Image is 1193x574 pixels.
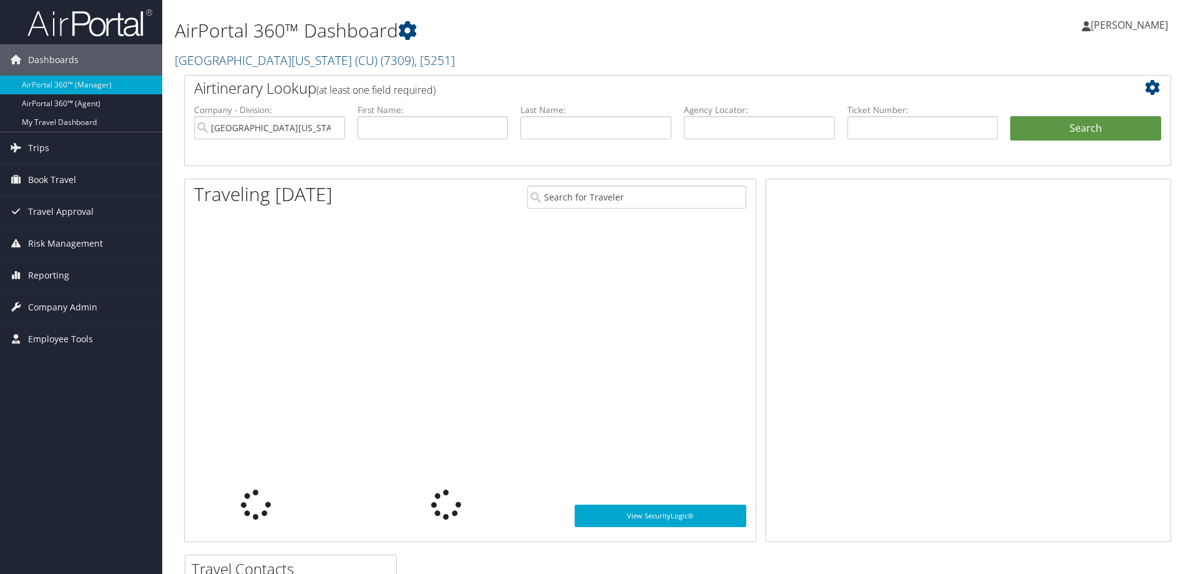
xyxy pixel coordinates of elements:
[847,104,998,116] label: Ticket Number:
[684,104,835,116] label: Agency Locator:
[358,104,509,116] label: First Name:
[28,260,69,291] span: Reporting
[520,104,671,116] label: Last Name:
[28,44,79,76] span: Dashboards
[194,104,345,116] label: Company - Division:
[527,186,746,209] input: Search for Traveler
[1010,116,1161,141] button: Search
[194,77,1079,99] h2: Airtinerary Lookup
[316,83,436,97] span: (at least one field required)
[28,324,93,355] span: Employee Tools
[175,52,455,69] a: [GEOGRAPHIC_DATA][US_STATE] (CU)
[1091,18,1168,32] span: [PERSON_NAME]
[381,52,414,69] span: ( 7309 )
[175,17,845,44] h1: AirPortal 360™ Dashboard
[28,196,94,227] span: Travel Approval
[414,52,455,69] span: , [ 5251 ]
[28,228,103,259] span: Risk Management
[27,8,152,37] img: airportal-logo.png
[1082,6,1181,44] a: [PERSON_NAME]
[28,292,97,323] span: Company Admin
[28,132,49,164] span: Trips
[194,181,333,207] h1: Traveling [DATE]
[28,164,76,195] span: Book Travel
[575,505,746,527] a: View SecurityLogic®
